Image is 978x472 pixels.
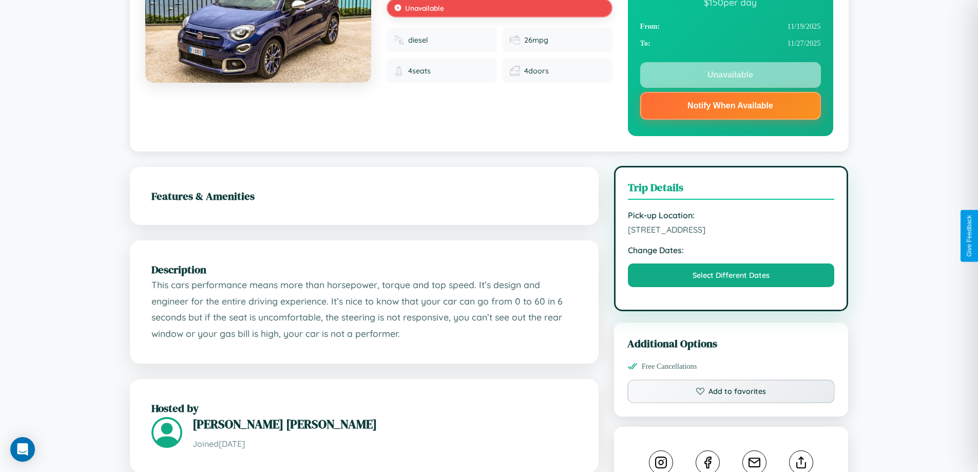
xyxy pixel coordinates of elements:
button: Select Different Dates [628,263,835,287]
span: 4 seats [408,66,431,75]
h3: Trip Details [628,180,835,200]
span: [STREET_ADDRESS] [628,224,835,235]
span: Free Cancellations [642,362,697,371]
strong: Change Dates: [628,245,835,255]
img: Doors [510,66,520,76]
strong: From: [640,22,660,31]
strong: To: [640,39,650,48]
h2: Features & Amenities [151,188,577,203]
h2: Hosted by [151,401,577,416]
h2: Description [151,262,577,277]
button: Add to favorites [627,380,835,403]
strong: Pick-up Location: [628,210,835,220]
img: Fuel efficiency [510,35,520,45]
span: 26 mpg [524,35,548,45]
span: diesel [408,35,428,45]
p: This cars performance means more than horsepower, torque and top speed. It’s design and engineer ... [151,277,577,342]
img: Seats [394,66,404,76]
span: 4 doors [524,66,549,75]
span: Unavailable [405,4,444,12]
h3: [PERSON_NAME] [PERSON_NAME] [193,416,577,432]
div: Give Feedback [966,215,973,257]
button: Notify When Available [640,92,821,120]
div: Open Intercom Messenger [10,437,35,462]
p: Joined [DATE] [193,437,577,451]
div: 11 / 27 / 2025 [640,35,821,52]
img: Fuel type [394,35,404,45]
h3: Additional Options [627,336,835,351]
div: 11 / 19 / 2025 [640,18,821,35]
button: Unavailable [640,62,821,88]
